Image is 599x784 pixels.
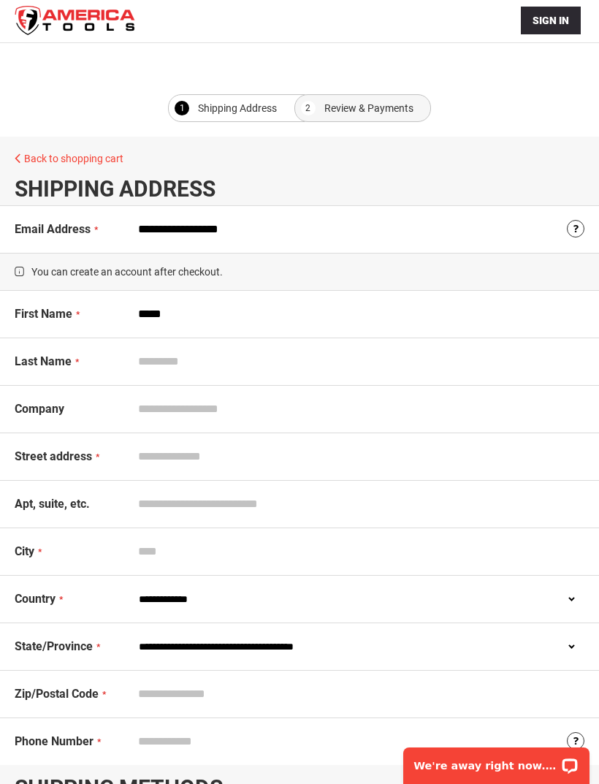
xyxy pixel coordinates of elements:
span: Zip/Postal Code [15,687,99,701]
span: State/Province [15,639,93,653]
span: Country [15,592,56,606]
span: Review & Payments [324,99,413,117]
span: Street address [15,449,92,463]
span: Apt, suite, etc. [15,497,90,511]
span: Company [15,402,64,416]
span: 2 [305,99,310,117]
span: Email Address [15,222,91,236]
img: America Tools [15,6,135,35]
span: Last Name [15,354,72,368]
button: Sign In [521,7,581,34]
span: City [15,544,34,558]
iframe: LiveChat chat widget [394,738,599,784]
span: First Name [15,307,72,321]
span: 1 [180,99,185,117]
span: Sign In [533,15,569,26]
span: Phone Number [15,734,94,748]
span: Shipping Address [198,99,277,117]
a: store logo [15,6,135,35]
